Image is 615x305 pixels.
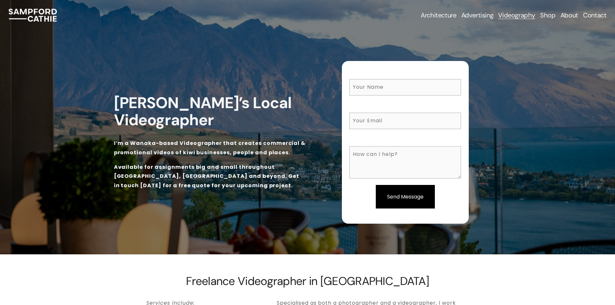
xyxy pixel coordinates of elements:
[114,93,295,130] strong: [PERSON_NAME]’s Local Videographer
[349,113,461,129] input: Your Email
[461,11,494,20] a: folder dropdown
[349,79,461,96] input: Your Name
[421,11,456,19] span: Architecture
[114,275,501,288] h2: Freelance Videographer in [GEOGRAPHIC_DATA]
[583,11,606,20] a: Contact
[461,11,494,19] span: Advertising
[498,11,535,20] a: Videography
[421,11,456,20] a: folder dropdown
[540,11,555,20] a: Shop
[376,185,435,208] button: Send MessageSend Message
[114,163,301,189] strong: Available for assignments big and small throughout [GEOGRAPHIC_DATA], [GEOGRAPHIC_DATA] and beyon...
[560,11,578,20] a: About
[9,9,57,22] img: Sampford Cathie Photo + Video
[387,193,424,200] span: Send Message
[114,139,307,156] strong: I’m a Wanaka-based Videographer that creates commercial & promotional videos of kiwi businesses, ...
